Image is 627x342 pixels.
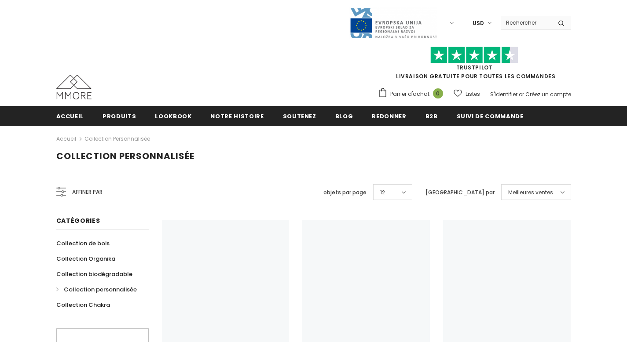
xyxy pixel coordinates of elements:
[56,266,132,282] a: Collection biodégradable
[525,91,571,98] a: Créez un compte
[372,112,406,120] span: Redonner
[430,47,518,64] img: Faites confiance aux étoiles pilotes
[473,19,484,28] span: USD
[490,91,517,98] a: S'identifier
[56,251,115,266] a: Collection Organika
[64,285,137,294] span: Collection personnalisée
[457,106,524,126] a: Suivi de commande
[454,86,480,102] a: Listes
[457,112,524,120] span: Suivi de commande
[335,106,353,126] a: Blog
[72,187,103,197] span: Affiner par
[425,112,438,120] span: B2B
[56,236,110,251] a: Collection de bois
[501,16,551,29] input: Search Site
[210,112,264,120] span: Notre histoire
[103,112,136,120] span: Produits
[56,75,92,99] img: Cas MMORE
[56,270,132,278] span: Collection biodégradable
[56,301,110,309] span: Collection Chakra
[56,216,100,225] span: Catégories
[283,112,316,120] span: soutenez
[56,106,84,126] a: Accueil
[372,106,406,126] a: Redonner
[155,112,191,120] span: Lookbook
[210,106,264,126] a: Notre histoire
[84,135,150,142] a: Collection personnalisée
[425,188,495,197] label: [GEOGRAPHIC_DATA] par
[56,297,110,313] a: Collection Chakra
[349,7,437,39] img: Javni Razpis
[56,150,194,162] span: Collection personnalisée
[380,188,385,197] span: 12
[390,90,429,98] span: Panier d'achat
[323,188,367,197] label: objets par page
[378,51,571,80] span: LIVRAISON GRATUITE POUR TOUTES LES COMMANDES
[519,91,524,98] span: or
[56,134,76,144] a: Accueil
[466,90,480,98] span: Listes
[378,87,447,101] a: Panier d'achat 0
[56,239,110,247] span: Collection de bois
[56,255,115,263] span: Collection Organika
[155,106,191,126] a: Lookbook
[433,88,443,98] span: 0
[508,188,553,197] span: Meilleures ventes
[349,19,437,26] a: Javni Razpis
[456,64,493,71] a: TrustPilot
[283,106,316,126] a: soutenez
[56,282,137,297] a: Collection personnalisée
[425,106,438,126] a: B2B
[103,106,136,126] a: Produits
[56,112,84,120] span: Accueil
[335,112,353,120] span: Blog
